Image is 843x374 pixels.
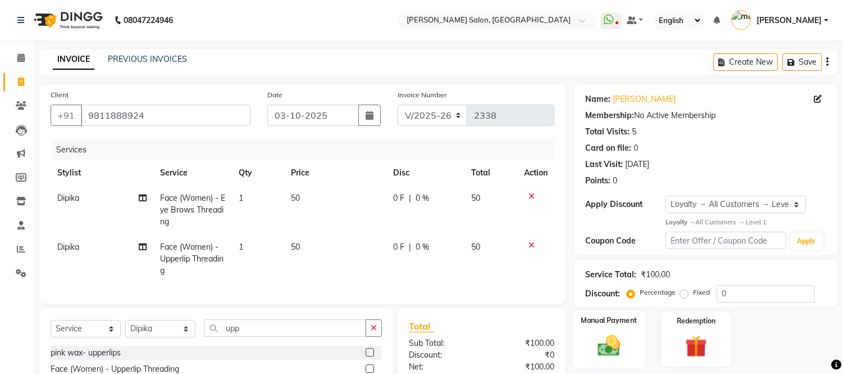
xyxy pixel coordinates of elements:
label: Redemption [677,316,716,326]
div: Total Visits: [585,126,630,138]
span: | [409,192,411,204]
th: Qty [232,160,284,186]
div: 0 [613,175,617,187]
input: Search or Scan [204,319,366,337]
span: 1 [239,193,243,203]
span: 0 % [416,241,429,253]
input: Enter Offer / Coupon Code [666,232,786,249]
th: Price [284,160,386,186]
img: _cash.svg [591,332,628,359]
div: Card on file: [585,142,631,154]
th: Disc [386,160,464,186]
span: 1 [239,242,243,252]
span: 50 [471,242,480,252]
div: 5 [632,126,636,138]
span: 0 % [416,192,429,204]
div: ₹0 [482,349,563,361]
span: 50 [291,242,300,252]
span: Dipika [57,193,79,203]
span: Face (Women) - Upperlip Threading [160,242,224,276]
div: All Customers → Level 1 [666,218,826,227]
span: 0 F [393,192,404,204]
div: Membership: [585,110,634,121]
div: Discount: [400,349,482,361]
span: 50 [471,193,480,203]
div: Coupon Code [585,235,666,247]
span: 50 [291,193,300,203]
label: Fixed [693,287,710,298]
div: Services [52,139,563,160]
span: Total [409,321,435,332]
div: ₹100.00 [641,269,670,281]
div: Name: [585,93,610,105]
th: Service [153,160,232,186]
span: Face (Women) - Eye Brows Threading [160,193,225,227]
img: logo [29,4,106,36]
div: Discount: [585,288,620,300]
div: ₹100.00 [482,337,563,349]
img: madonna [731,10,751,30]
div: Net: [400,361,482,373]
div: 0 [634,142,638,154]
button: Create New [713,53,778,71]
div: pink wax- upperlips [51,347,121,359]
img: _gift.svg [678,333,714,361]
div: Last Visit: [585,159,623,170]
th: Total [464,160,518,186]
label: Invoice Number [398,90,446,100]
th: Action [517,160,554,186]
label: Client [51,90,69,100]
span: Dipika [57,242,79,252]
span: [PERSON_NAME] [757,15,822,26]
button: Save [782,53,822,71]
b: 08047224946 [124,4,173,36]
button: +91 [51,105,82,126]
a: PREVIOUS INVOICES [108,54,187,64]
label: Percentage [640,287,676,298]
div: No Active Membership [585,110,826,121]
span: 0 F [393,241,404,253]
label: Date [267,90,282,100]
a: INVOICE [53,49,94,70]
div: ₹100.00 [482,361,563,373]
strong: Loyalty → [666,218,695,226]
div: Sub Total: [400,337,482,349]
div: [DATE] [625,159,649,170]
th: Stylist [51,160,153,186]
label: Manual Payment [581,315,637,326]
a: [PERSON_NAME] [613,93,676,105]
div: Points: [585,175,610,187]
div: Apply Discount [585,199,666,210]
input: Search by Name/Mobile/Email/Code [81,105,250,126]
button: Apply [791,233,823,250]
span: | [409,241,411,253]
div: Service Total: [585,269,636,281]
